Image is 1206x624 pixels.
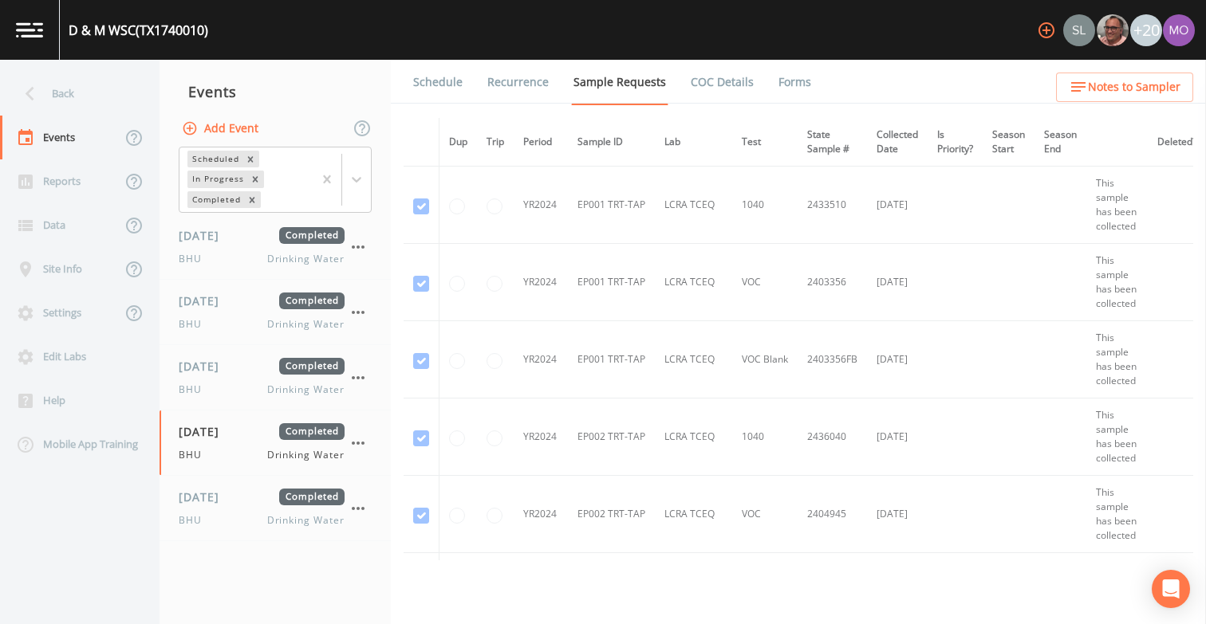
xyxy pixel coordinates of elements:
[179,489,231,505] span: [DATE]
[514,321,568,398] td: YR2024
[242,151,259,167] div: Remove Scheduled
[514,118,568,167] th: Period
[1035,118,1086,167] th: Season End
[732,321,798,398] td: VOC Blank
[267,448,345,462] span: Drinking Water
[279,423,345,440] span: Completed
[439,118,478,167] th: Dup
[179,358,231,375] span: [DATE]
[798,321,867,398] td: 2403356FB
[267,513,345,528] span: Drinking Water
[411,60,465,104] a: Schedule
[867,244,928,321] td: [DATE]
[568,167,655,244] td: EP001 TRT-TAP
[1163,14,1195,46] img: 4e251478aba98ce068fb7eae8f78b90c
[867,118,928,167] th: Collected Date
[187,151,242,167] div: Scheduled
[732,118,798,167] th: Test
[688,60,756,104] a: COC Details
[514,167,568,244] td: YR2024
[279,489,345,505] span: Completed
[514,244,568,321] td: YR2024
[160,72,391,112] div: Events
[867,167,928,244] td: [DATE]
[160,345,391,410] a: [DATE]CompletedBHUDrinking Water
[867,398,928,476] td: [DATE]
[867,321,928,398] td: [DATE]
[246,171,264,187] div: Remove In Progress
[160,214,391,280] a: [DATE]CompletedBHUDrinking Water
[1086,321,1148,398] td: This sample has been collected
[732,398,798,476] td: 1040
[160,280,391,345] a: [DATE]CompletedBHUDrinking Water
[798,398,867,476] td: 2436040
[485,60,551,104] a: Recurrence
[568,244,655,321] td: EP001 TRT-TAP
[179,513,211,528] span: BHU
[1086,244,1148,321] td: This sample has been collected
[568,321,655,398] td: EP001 TRT-TAP
[160,476,391,541] a: [DATE]CompletedBHUDrinking Water
[732,167,798,244] td: 1040
[776,60,814,104] a: Forms
[514,476,568,553] td: YR2024
[279,292,345,309] span: Completed
[267,317,345,332] span: Drinking Water
[1096,14,1129,46] div: Mike Franklin
[160,410,391,476] a: [DATE]CompletedBHUDrinking Water
[279,358,345,375] span: Completed
[732,476,798,553] td: VOC
[179,227,231,244] span: [DATE]
[655,244,732,321] td: LCRA TCEQ
[798,118,867,167] th: State Sample #
[867,476,928,553] td: [DATE]
[1088,77,1180,97] span: Notes to Sampler
[1130,14,1162,46] div: +20
[279,227,345,244] span: Completed
[179,292,231,309] span: [DATE]
[514,398,568,476] td: YR2024
[1056,73,1193,102] button: Notes to Sampler
[243,191,261,208] div: Remove Completed
[798,476,867,553] td: 2404945
[655,321,732,398] td: LCRA TCEQ
[983,118,1035,167] th: Season Start
[655,476,732,553] td: LCRA TCEQ
[655,167,732,244] td: LCRA TCEQ
[69,21,208,40] div: D & M WSC (TX1740010)
[1062,14,1096,46] div: Sloan Rigamonti
[179,317,211,332] span: BHU
[798,244,867,321] td: 2403356
[179,448,211,462] span: BHU
[655,118,732,167] th: Lab
[571,60,668,105] a: Sample Requests
[1152,570,1190,608] div: Open Intercom Messenger
[732,244,798,321] td: VOC
[1086,476,1148,553] td: This sample has been collected
[477,118,514,167] th: Trip
[187,191,243,208] div: Completed
[1086,167,1148,244] td: This sample has been collected
[655,398,732,476] td: LCRA TCEQ
[179,423,231,440] span: [DATE]
[187,171,246,187] div: In Progress
[568,398,655,476] td: EP002 TRT-TAP
[267,252,345,266] span: Drinking Water
[16,22,43,37] img: logo
[179,114,265,143] button: Add Event
[267,383,345,397] span: Drinking Water
[928,118,983,167] th: Is Priority?
[1148,118,1206,167] th: Deleted?
[179,252,211,266] span: BHU
[1097,14,1129,46] img: e2d790fa78825a4bb76dcb6ab311d44c
[1086,398,1148,476] td: This sample has been collected
[179,383,211,397] span: BHU
[798,167,867,244] td: 2433510
[568,476,655,553] td: EP002 TRT-TAP
[1063,14,1095,46] img: 0d5b2d5fd6ef1337b72e1b2735c28582
[568,118,655,167] th: Sample ID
